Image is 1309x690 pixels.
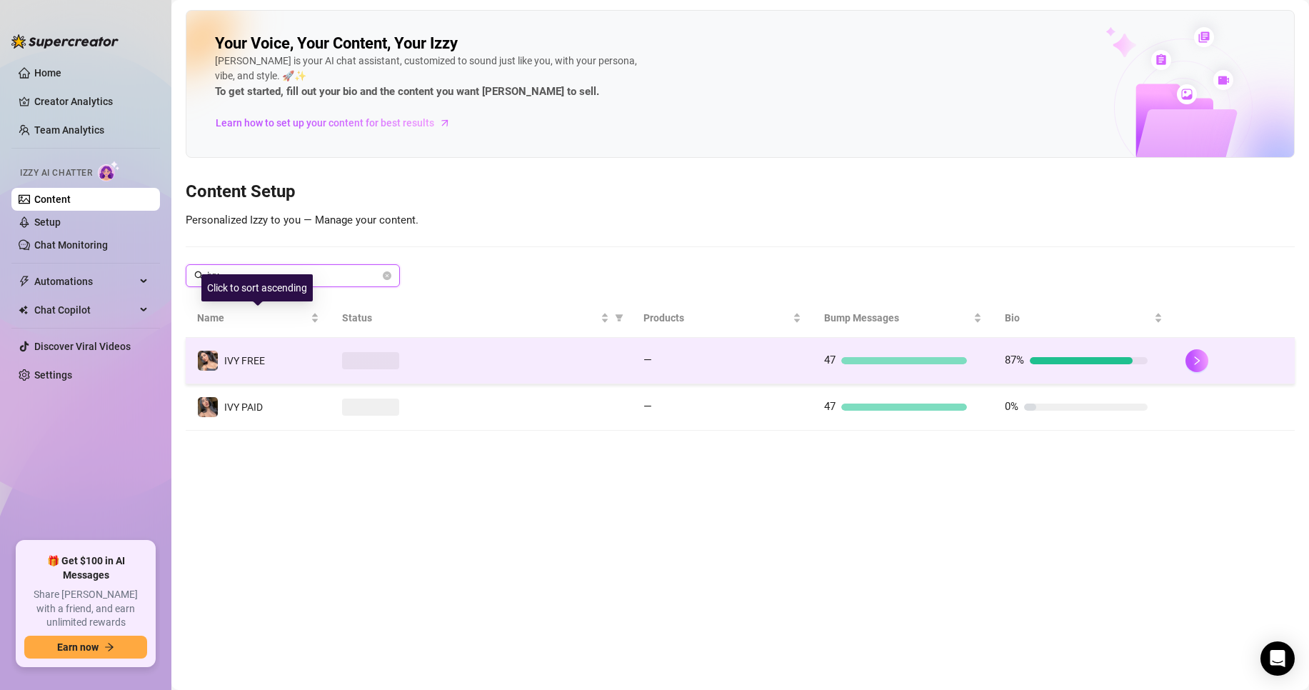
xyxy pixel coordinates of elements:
[216,115,434,131] span: Learn how to set up your content for best results
[215,85,599,98] strong: To get started, fill out your bio and the content you want [PERSON_NAME] to sell.
[643,310,790,326] span: Products
[342,310,598,326] span: Status
[186,299,331,338] th: Name
[215,111,461,134] a: Learn how to set up your content for best results
[198,351,218,371] img: IVY FREE
[438,116,452,130] span: arrow-right
[643,354,652,366] span: —
[615,314,623,322] span: filter
[34,369,72,381] a: Settings
[24,554,147,582] span: 🎁 Get $100 in AI Messages
[34,341,131,352] a: Discover Viral Videos
[1260,641,1295,676] div: Open Intercom Messenger
[632,299,813,338] th: Products
[34,239,108,251] a: Chat Monitoring
[34,67,61,79] a: Home
[207,268,380,284] input: Search account
[824,400,836,413] span: 47
[824,310,971,326] span: Bump Messages
[1192,356,1202,366] span: right
[34,194,71,205] a: Content
[186,181,1295,204] h3: Content Setup
[19,305,28,315] img: Chat Copilot
[34,124,104,136] a: Team Analytics
[1005,400,1018,413] span: 0%
[19,276,30,287] span: thunderbolt
[186,214,418,226] span: Personalized Izzy to you — Manage your content.
[993,299,1174,338] th: Bio
[198,397,218,417] img: IVY PAID
[24,636,147,659] button: Earn nowarrow-right
[224,401,263,413] span: IVY PAID
[383,271,391,280] button: close-circle
[215,34,458,54] h2: Your Voice, Your Content, Your Izzy
[197,310,308,326] span: Name
[1005,354,1024,366] span: 87%
[34,270,136,293] span: Automations
[1185,349,1208,372] button: right
[11,34,119,49] img: logo-BBDzfeDw.svg
[824,354,836,366] span: 47
[612,307,626,329] span: filter
[201,274,313,301] div: Click to sort ascending
[98,161,120,181] img: AI Chatter
[1073,11,1294,157] img: ai-chatter-content-library-cLFOSyPT.png
[813,299,993,338] th: Bump Messages
[104,642,114,652] span: arrow-right
[224,355,265,366] span: IVY FREE
[34,90,149,113] a: Creator Analytics
[34,216,61,228] a: Setup
[57,641,99,653] span: Earn now
[215,54,643,101] div: [PERSON_NAME] is your AI chat assistant, customized to sound just like you, with your persona, vi...
[1005,310,1151,326] span: Bio
[34,299,136,321] span: Chat Copilot
[20,166,92,180] span: Izzy AI Chatter
[24,588,147,630] span: Share [PERSON_NAME] with a friend, and earn unlimited rewards
[331,299,632,338] th: Status
[194,271,204,281] span: search
[643,400,652,413] span: —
